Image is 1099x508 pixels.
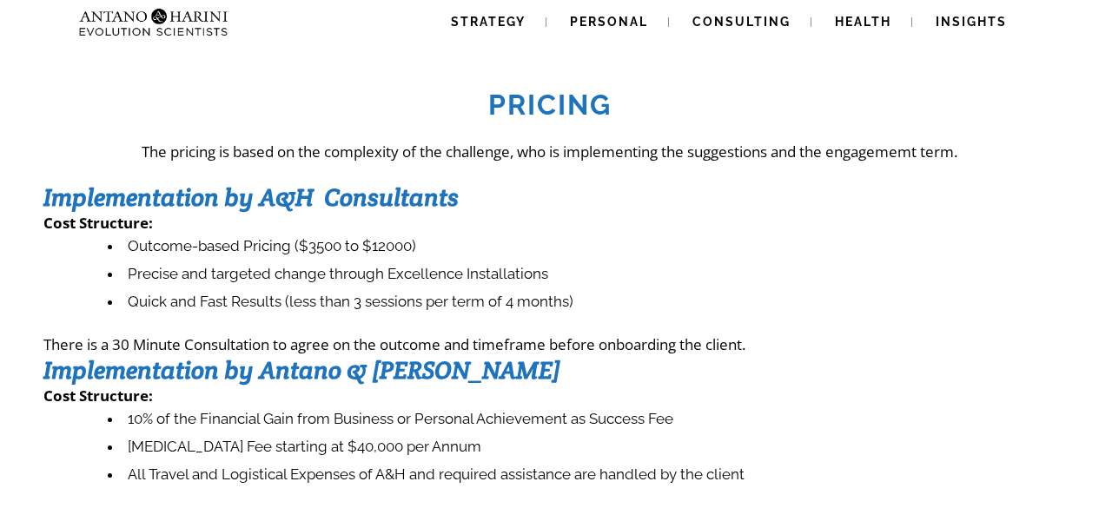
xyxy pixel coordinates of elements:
[451,15,526,29] span: Strategy
[835,15,891,29] span: Health
[108,461,1056,489] li: All Travel and Logistical Expenses of A&H and required assistance are handled by the client
[43,386,153,406] strong: Cost Structure:
[43,334,1056,354] p: There is a 30 Minute Consultation to agree on the outcome and timeframe before onboarding the cli...
[936,15,1007,29] span: Insights
[108,406,1056,433] li: 10% of the Financial Gain from Business or Personal Achievement as Success Fee
[108,288,1056,316] li: Quick and Fast Results (less than 3 sessions per term of 4 months)
[108,433,1056,461] li: [MEDICAL_DATA] Fee starting at $40,000 per Annum
[108,261,1056,288] li: Precise and targeted change through Excellence Installations
[488,89,612,121] strong: Pricing
[43,354,560,386] strong: Implementation by Antano & [PERSON_NAME]
[149,213,153,233] strong: :
[108,233,1056,261] li: Outcome-based Pricing ($3500 to $12000)
[43,213,149,233] strong: Cost Structure
[692,15,791,29] span: Consulting
[570,15,648,29] span: Personal
[43,142,1056,162] p: The pricing is based on the complexity of the challenge, who is implementing the suggestions and ...
[43,181,459,213] strong: Implementation by A&H Consultants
